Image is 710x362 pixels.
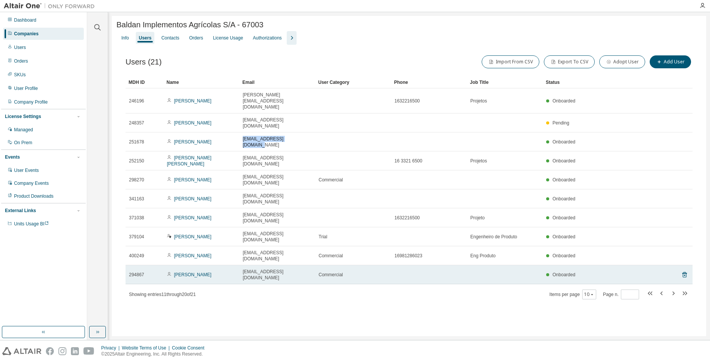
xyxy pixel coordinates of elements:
[174,196,212,201] a: [PERSON_NAME]
[470,158,487,164] span: Projetos
[14,221,49,227] span: Units Usage BI
[129,234,144,240] span: 379104
[174,98,212,104] a: [PERSON_NAME]
[242,76,312,88] div: Email
[319,234,327,240] span: Trial
[129,253,144,259] span: 400249
[650,55,691,68] button: Add User
[174,253,212,258] a: [PERSON_NAME]
[174,120,212,126] a: [PERSON_NAME]
[553,253,575,258] span: Onboarded
[599,55,645,68] button: Adopt User
[14,31,39,37] div: Companies
[553,196,575,201] span: Onboarded
[116,20,264,29] span: Baldan Implementos Agrícolas S/A - 67003
[4,2,99,10] img: Altair One
[553,272,575,277] span: Onboarded
[5,113,41,120] div: License Settings
[553,177,575,183] span: Onboarded
[129,292,196,297] span: Showing entries 11 through 20 of 21
[174,139,212,145] a: [PERSON_NAME]
[83,347,94,355] img: youtube.svg
[129,139,144,145] span: 251678
[139,35,151,41] div: Users
[470,253,496,259] span: Eng Produto
[482,55,539,68] button: Import From CSV
[2,347,41,355] img: altair_logo.svg
[14,17,36,23] div: Dashboard
[553,158,575,164] span: Onboarded
[167,76,236,88] div: Name
[174,177,212,183] a: [PERSON_NAME]
[243,117,312,129] span: [EMAIL_ADDRESS][DOMAIN_NAME]
[5,154,20,160] div: Events
[544,55,595,68] button: Export To CSV
[243,92,312,110] span: [PERSON_NAME][EMAIL_ADDRESS][DOMAIN_NAME]
[319,253,343,259] span: Commercial
[394,158,422,164] span: 16 3321 6500
[553,139,575,145] span: Onboarded
[213,35,243,41] div: License Usage
[71,347,79,355] img: linkedin.svg
[394,98,420,104] span: 1632216500
[319,177,343,183] span: Commercial
[129,215,144,221] span: 371038
[470,215,485,221] span: Projeto
[546,76,647,88] div: Status
[129,98,144,104] span: 246196
[243,174,312,186] span: [EMAIL_ADDRESS][DOMAIN_NAME]
[122,345,172,351] div: Website Terms of Use
[394,76,464,88] div: Phone
[121,35,129,41] div: Info
[14,99,48,105] div: Company Profile
[14,167,39,173] div: User Events
[470,234,517,240] span: Engenheiro de Produto
[394,253,422,259] span: 16981286023
[243,269,312,281] span: [EMAIL_ADDRESS][DOMAIN_NAME]
[603,290,639,299] span: Page n.
[470,76,540,88] div: Job Title
[253,35,282,41] div: Authorizations
[14,127,33,133] div: Managed
[319,272,343,278] span: Commercial
[174,272,212,277] a: [PERSON_NAME]
[14,140,32,146] div: On Prem
[126,58,162,66] span: Users (21)
[14,58,28,64] div: Orders
[14,180,49,186] div: Company Events
[318,76,388,88] div: User Category
[584,291,594,297] button: 10
[243,155,312,167] span: [EMAIL_ADDRESS][DOMAIN_NAME]
[394,215,420,221] span: 1632216500
[167,155,211,167] a: [PERSON_NAME] [PERSON_NAME]
[161,35,179,41] div: Contacts
[129,76,160,88] div: MDH ID
[5,208,36,214] div: External Links
[14,72,26,78] div: SKUs
[58,347,66,355] img: instagram.svg
[174,215,212,220] a: [PERSON_NAME]
[46,347,54,355] img: facebook.svg
[129,196,144,202] span: 341163
[553,98,575,104] span: Onboarded
[243,231,312,243] span: [EMAIL_ADDRESS][DOMAIN_NAME]
[14,44,26,50] div: Users
[189,35,203,41] div: Orders
[243,212,312,224] span: [EMAIL_ADDRESS][DOMAIN_NAME]
[14,193,53,199] div: Product Downloads
[101,345,122,351] div: Privacy
[129,177,144,183] span: 298270
[172,345,209,351] div: Cookie Consent
[243,136,312,148] span: [EMAIL_ADDRESS][DOMAIN_NAME]
[550,290,596,299] span: Items per page
[553,120,569,126] span: Pending
[14,85,38,91] div: User Profile
[129,272,144,278] span: 294867
[243,250,312,262] span: [EMAIL_ADDRESS][DOMAIN_NAME]
[553,215,575,220] span: Onboarded
[470,98,487,104] span: Projetos
[129,120,144,126] span: 248357
[553,234,575,239] span: Onboarded
[174,234,212,239] a: [PERSON_NAME]
[101,351,209,357] p: © 2025 Altair Engineering, Inc. All Rights Reserved.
